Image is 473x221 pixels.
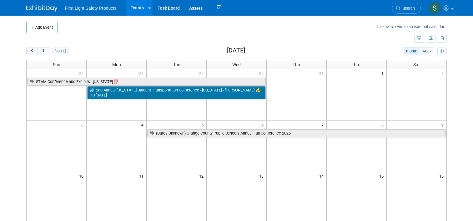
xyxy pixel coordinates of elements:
[78,69,86,77] span: 27
[440,49,444,53] i: Personalize Calendar
[53,62,60,67] span: Sun
[437,47,447,55] button: myCustomButton
[232,62,241,67] span: Wed
[27,78,266,86] a: STAM Conference and Exhibits - [US_STATE] ⁉️
[293,62,300,67] span: Thu
[400,6,415,11] span: Search
[138,172,146,180] span: 11
[173,62,180,67] span: Tue
[147,129,446,137] a: (Dates Unknown) Orange County Public Schools Annual Fall Conference 2025
[227,47,245,54] h2: [DATE]
[413,62,420,67] span: Sat
[261,121,266,129] span: 6
[26,22,58,33] button: Add Event
[404,47,420,55] button: month
[319,172,326,180] span: 14
[429,2,441,14] img: Steph Willemsen
[319,69,326,77] span: 31
[26,5,58,12] img: ExhibitDay
[392,3,421,14] a: Search
[377,24,447,29] a: How to sync to an external calendar...
[26,47,38,55] button: prev
[52,47,69,55] button: [DATE]
[112,62,121,67] span: Mon
[141,121,146,129] span: 4
[259,172,266,180] span: 13
[199,172,206,180] span: 12
[381,69,386,77] span: 1
[420,47,434,55] button: week
[78,172,86,180] span: 10
[201,121,206,129] span: 5
[379,172,386,180] span: 15
[87,86,266,99] a: 2nd Annual [US_STATE] Student Transportation Conference - [US_STATE] - [PERSON_NAME] 💰TS [DATE]
[381,121,386,129] span: 8
[65,6,116,11] span: First Light Safety Products
[81,121,86,129] span: 3
[439,172,446,180] span: 16
[38,47,49,55] button: next
[441,121,446,129] span: 9
[259,69,266,77] span: 30
[321,121,326,129] span: 7
[441,69,446,77] span: 2
[138,69,146,77] span: 28
[199,69,206,77] span: 29
[354,62,359,67] span: Fri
